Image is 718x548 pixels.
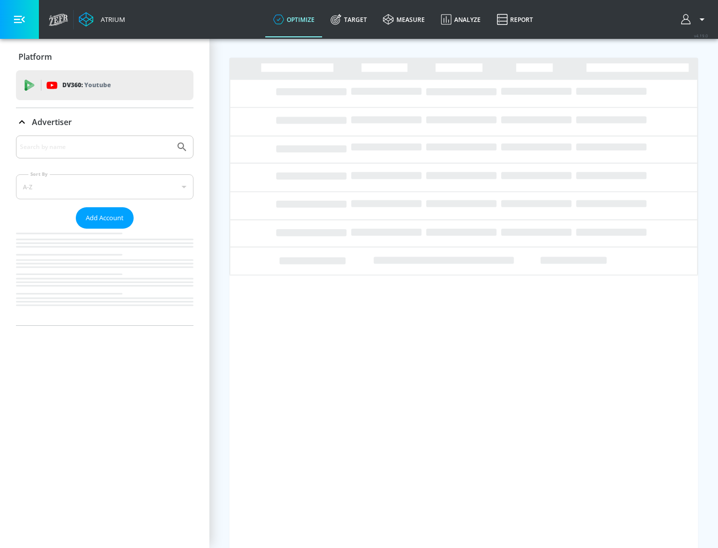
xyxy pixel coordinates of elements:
p: DV360: [62,80,111,91]
p: Advertiser [32,117,72,128]
p: Youtube [84,80,111,90]
span: Add Account [86,212,124,224]
div: Atrium [97,15,125,24]
a: optimize [265,1,323,37]
nav: list of Advertiser [16,229,193,325]
a: Target [323,1,375,37]
div: Advertiser [16,108,193,136]
div: Platform [16,43,193,71]
a: Report [489,1,541,37]
a: Atrium [79,12,125,27]
div: A-Z [16,174,193,199]
div: Advertiser [16,136,193,325]
p: Platform [18,51,52,62]
button: Add Account [76,207,134,229]
div: DV360: Youtube [16,70,193,100]
input: Search by name [20,140,171,153]
a: Analyze [433,1,489,37]
a: measure [375,1,433,37]
span: v 4.19.0 [694,33,708,38]
label: Sort By [28,171,50,177]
